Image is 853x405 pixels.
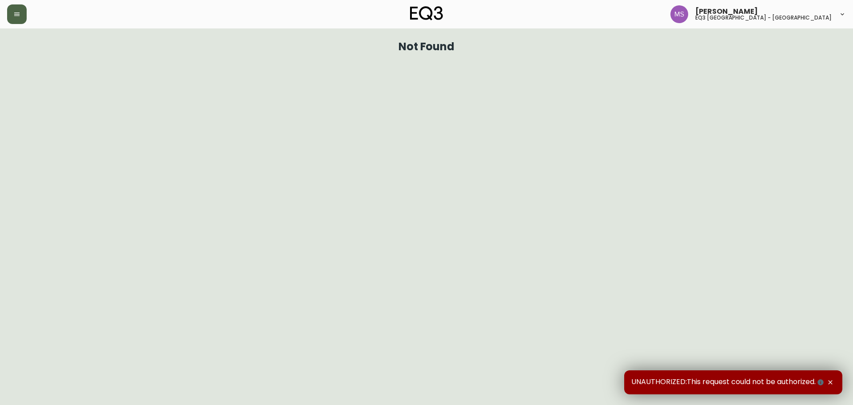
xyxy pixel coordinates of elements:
[695,15,832,20] h5: eq3 [GEOGRAPHIC_DATA] - [GEOGRAPHIC_DATA]
[399,43,455,51] h1: Not Found
[631,377,825,387] span: UNAUTHORIZED:This request could not be authorized.
[695,8,758,15] span: [PERSON_NAME]
[410,6,443,20] img: logo
[670,5,688,23] img: 1b6e43211f6f3cc0b0729c9049b8e7af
